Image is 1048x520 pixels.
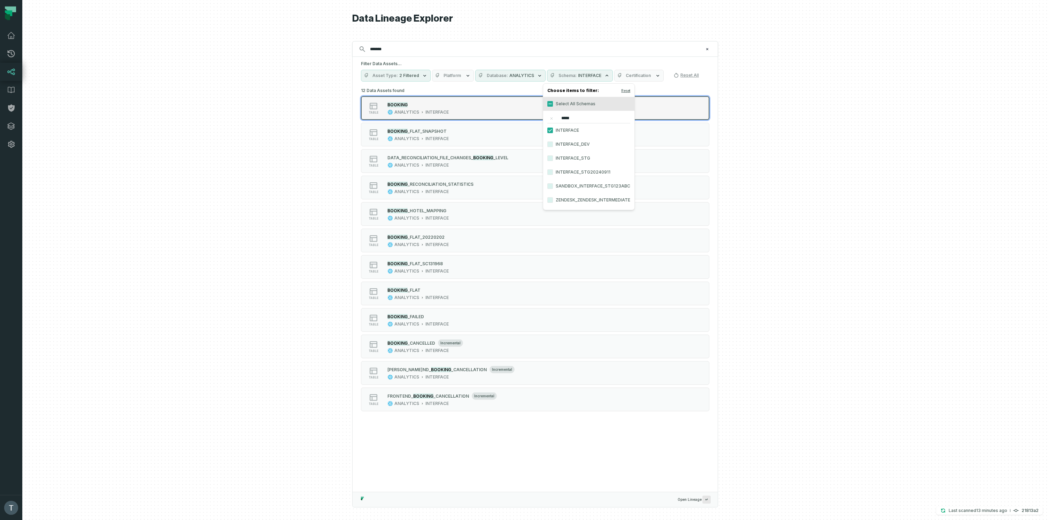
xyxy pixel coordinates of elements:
[387,367,423,372] span: [PERSON_NAME]
[626,73,651,78] span: Certification
[493,155,508,160] span: _LEVEL
[369,190,378,194] span: table
[369,376,378,379] span: table
[543,179,634,193] label: SANDBOX_INTERFACE_STG123ABC
[408,261,443,266] span: _FLAT_SC131968
[425,321,449,327] div: INTERFACE
[394,215,419,221] div: ANALYTICS
[394,242,419,247] div: ANALYTICS
[671,70,702,81] button: Reset All
[408,341,435,346] span: _CANCELLED
[547,101,553,107] button: Select All Schemas
[369,296,378,300] span: table
[425,295,449,300] div: INTERFACE
[394,136,419,142] div: ANALYTICS
[361,388,709,411] button: tableincrementalANALYTICSINTERFACE
[543,123,634,137] label: INTERFACE
[543,193,634,207] label: ZENDESK_ZENDESK_INTERMEDIATE
[431,367,451,372] mark: BOOKING
[361,86,709,420] div: 12 Data Assets found
[425,374,449,380] div: INTERFACE
[369,243,378,247] span: table
[425,268,449,274] div: INTERFACE
[413,393,433,399] mark: BOOKING
[1022,508,1039,513] h4: 21813a2
[547,169,553,175] button: INTERFACE_STG20240911
[394,189,419,194] div: ANALYTICS
[558,73,577,78] span: Schema
[425,136,449,142] div: INTERFACE
[387,182,408,187] mark: BOOKING
[444,73,461,78] span: Platform
[949,507,1007,514] p: Last scanned
[432,70,474,82] button: Platform
[425,162,449,168] div: INTERFACE
[547,183,553,189] button: SANDBOX_INTERFACE_STG123ABC
[372,73,398,78] span: Asset Type
[425,109,449,115] div: INTERFACE
[547,142,553,147] button: INTERFACE_DEV
[490,366,515,373] span: incremental
[361,229,709,252] button: tableANALYTICSINTERFACE
[543,151,634,165] label: INTERFACE_STG
[387,288,408,293] mark: BOOKING
[408,129,447,134] span: _FLAT_SNAPSHOT
[394,321,419,327] div: ANALYTICS
[425,401,449,406] div: INTERFACE
[387,393,405,399] span: FRONTE
[702,496,711,504] span: Press ↵ to add a new Data Asset to the graph
[387,129,408,134] mark: BOOKING
[387,341,408,346] mark: BOOKING
[399,73,419,78] span: 2 Filtered
[543,165,634,179] label: INTERFACE_STG20240911
[361,176,709,199] button: tableANALYTICSINTERFACE
[976,508,1007,513] relative-time: Aug 13, 2025, 2:57 PM GMT+2
[425,189,449,194] div: INTERFACE
[361,255,709,279] button: tableANALYTICSINTERFACE
[361,335,709,358] button: tableincrementalANALYTICSINTERFACE
[547,128,553,133] button: INTERFACE
[353,86,718,492] div: Suggestions
[547,197,553,203] button: ZENDESK_ZENDESK_INTERMEDIATE
[361,282,709,305] button: tableANALYTICSINTERFACE
[369,402,378,406] span: table
[438,339,463,347] span: incremental
[936,506,1043,515] button: Last scanned[DATE] 14:57:5321813a2
[361,123,709,146] button: tableANALYTICSINTERFACE
[394,348,419,353] div: ANALYTICS
[543,97,634,111] label: Select All Schemas
[473,155,493,160] mark: BOOKING
[549,116,554,121] button: Clear
[369,164,378,167] span: table
[394,109,419,115] div: ANALYTICS
[425,215,449,221] div: INTERFACE
[387,102,408,107] mark: BOOKING
[369,349,378,353] span: table
[547,155,553,161] button: INTERFACE_STG
[387,314,408,319] mark: BOOKING
[678,496,711,504] span: Open Lineage
[361,70,431,82] button: Asset Type2 Filtered
[543,86,634,97] h4: Choose items to filter:
[369,270,378,273] span: table
[472,392,497,400] span: incremental
[361,202,709,226] button: tableANALYTICSINTERFACE
[487,73,508,78] span: Database
[369,137,378,141] span: table
[578,73,601,78] span: INTERFACE
[361,361,709,385] button: tableincrementalANALYTICSINTERFACE
[425,348,449,353] div: INTERFACE
[405,393,413,399] span: ND_
[361,61,709,67] h5: Filter Data Assets...
[621,88,630,93] button: Reset
[509,73,534,78] span: ANALYTICS
[451,367,487,372] span: _CANCELLATION
[387,208,408,213] mark: BOOKING
[543,137,634,151] label: INTERFACE_DEV
[408,208,446,213] span: _HOTEL_MAPPING
[361,96,709,120] button: tableANALYTICSINTERFACE
[4,501,18,515] img: avatar of Taher Hekmatfar
[408,182,473,187] span: _RECONCILIATION_STATISTICS
[361,149,709,173] button: tableANALYTICSINTERFACE
[369,111,378,114] span: table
